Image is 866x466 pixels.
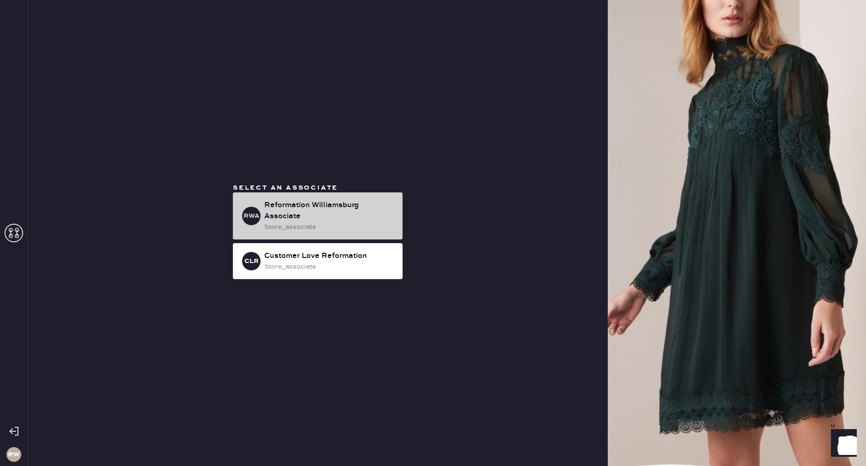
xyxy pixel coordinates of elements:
[264,200,395,222] div: Reformation Williamsburg Associate
[264,222,395,232] div: store_associate
[244,258,259,264] h3: CLR
[264,251,395,262] div: Customer Love Reformation
[233,184,338,192] span: Select an associate
[243,213,260,219] h3: RWA
[264,262,395,272] div: store_associate
[8,451,19,458] h3: RW
[822,424,862,464] iframe: Front Chat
